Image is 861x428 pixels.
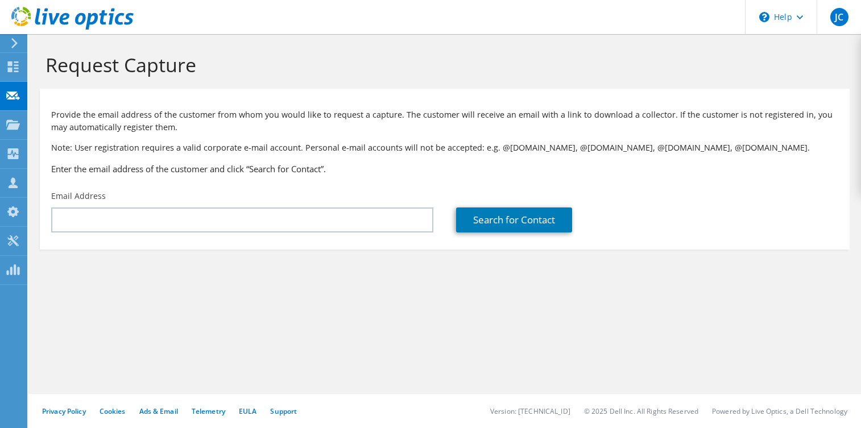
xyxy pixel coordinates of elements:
span: JC [830,8,848,26]
p: Provide the email address of the customer from whom you would like to request a capture. The cust... [51,109,838,134]
a: Privacy Policy [42,406,86,416]
a: EULA [239,406,256,416]
a: Cookies [100,406,126,416]
a: Support [270,406,297,416]
p: Note: User registration requires a valid corporate e-mail account. Personal e-mail accounts will ... [51,142,838,154]
li: Powered by Live Optics, a Dell Technology [712,406,847,416]
a: Ads & Email [139,406,178,416]
label: Email Address [51,190,106,202]
h1: Request Capture [45,53,838,77]
li: © 2025 Dell Inc. All Rights Reserved [584,406,698,416]
li: Version: [TECHNICAL_ID] [490,406,570,416]
a: Telemetry [192,406,225,416]
h3: Enter the email address of the customer and click “Search for Contact”. [51,163,838,175]
a: Search for Contact [456,207,572,232]
svg: \n [759,12,769,22]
